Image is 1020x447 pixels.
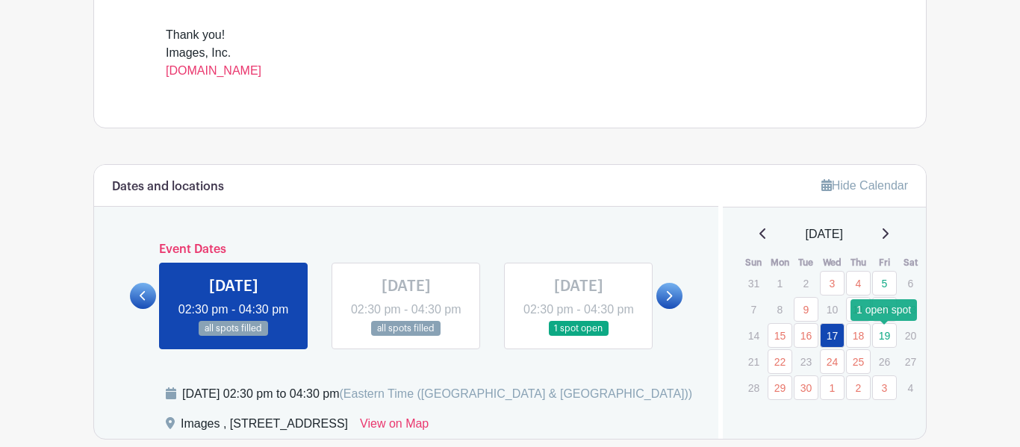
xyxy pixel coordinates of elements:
a: 15 [768,323,792,348]
a: 22 [768,349,792,374]
a: 11 [846,297,871,322]
a: Hide Calendar [821,179,908,192]
h6: Event Dates [156,243,656,257]
th: Fri [871,255,898,270]
div: Images , [STREET_ADDRESS] [181,415,348,439]
a: 3 [872,375,897,400]
p: 4 [898,376,923,399]
th: Sun [741,255,767,270]
a: 9 [794,297,818,322]
a: 3 [820,271,845,296]
div: [DATE] 02:30 pm to 04:30 pm [182,385,692,403]
a: 18 [846,323,871,348]
div: Images, Inc. [166,44,854,80]
a: 19 [872,323,897,348]
p: 10 [820,298,845,321]
th: Thu [845,255,871,270]
a: 1 [820,375,845,400]
a: 2 [846,375,871,400]
p: 2 [794,272,818,295]
p: 14 [741,324,766,347]
div: 1 open spot [850,299,917,321]
p: 26 [872,350,897,373]
h6: Dates and locations [112,180,224,194]
p: 7 [741,298,766,321]
p: 23 [794,350,818,373]
a: 17 [820,323,845,348]
a: 24 [820,349,845,374]
a: View on Map [360,415,429,439]
p: 28 [741,376,766,399]
p: 20 [898,324,923,347]
p: 21 [741,350,766,373]
th: Sat [898,255,924,270]
p: 1 [768,272,792,295]
p: 27 [898,350,923,373]
p: 8 [768,298,792,321]
th: Tue [793,255,819,270]
p: 31 [741,272,766,295]
span: (Eastern Time ([GEOGRAPHIC_DATA] & [GEOGRAPHIC_DATA])) [339,387,692,400]
a: 29 [768,375,792,400]
div: Thank you! [166,26,854,44]
a: [DOMAIN_NAME] [166,64,261,77]
p: 6 [898,272,923,295]
span: [DATE] [806,225,843,243]
a: 5 [872,271,897,296]
a: 4 [846,271,871,296]
a: 25 [846,349,871,374]
a: 30 [794,375,818,400]
a: 16 [794,323,818,348]
th: Mon [767,255,793,270]
th: Wed [819,255,845,270]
